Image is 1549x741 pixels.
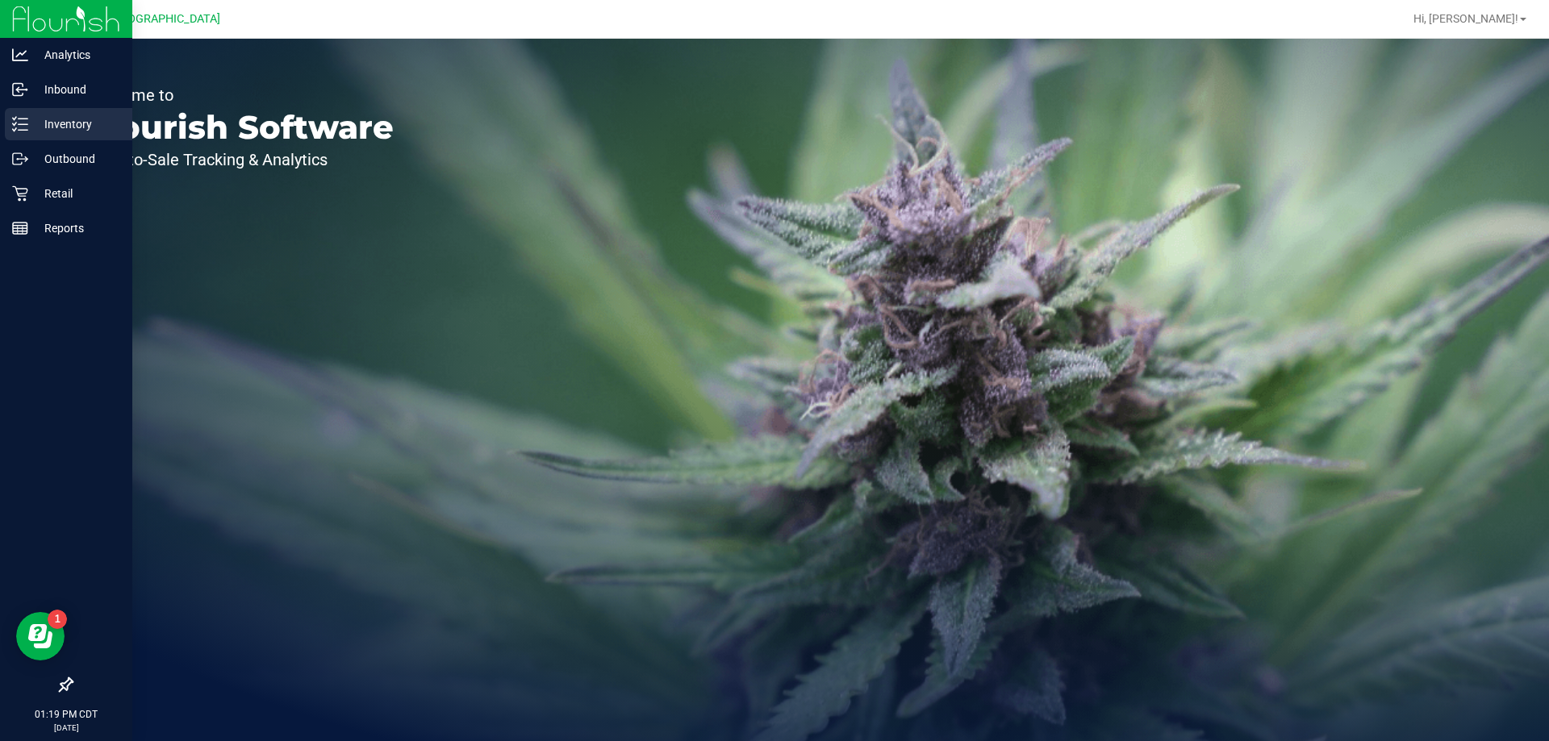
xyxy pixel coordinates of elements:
[1413,12,1518,25] span: Hi, [PERSON_NAME]!
[28,114,125,134] p: Inventory
[12,116,28,132] inline-svg: Inventory
[28,184,125,203] p: Retail
[110,12,220,26] span: [GEOGRAPHIC_DATA]
[48,610,67,629] iframe: Resource center unread badge
[28,45,125,65] p: Analytics
[28,80,125,99] p: Inbound
[12,151,28,167] inline-svg: Outbound
[87,152,394,168] p: Seed-to-Sale Tracking & Analytics
[7,722,125,734] p: [DATE]
[12,220,28,236] inline-svg: Reports
[12,47,28,63] inline-svg: Analytics
[28,219,125,238] p: Reports
[12,81,28,98] inline-svg: Inbound
[87,87,394,103] p: Welcome to
[87,111,394,144] p: Flourish Software
[28,149,125,169] p: Outbound
[7,707,125,722] p: 01:19 PM CDT
[16,612,65,660] iframe: Resource center
[12,185,28,202] inline-svg: Retail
